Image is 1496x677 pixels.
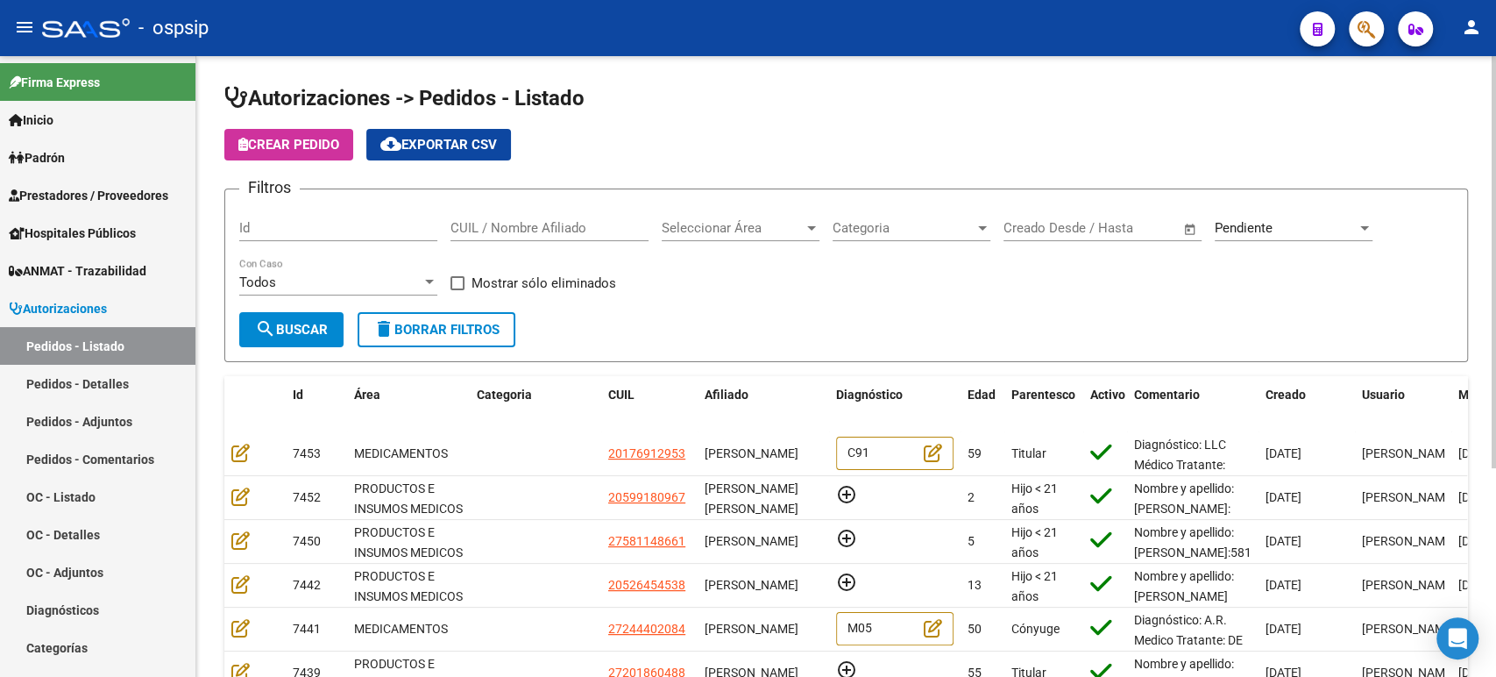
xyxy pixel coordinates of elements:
span: 50 [968,622,982,636]
span: [DATE] [1266,622,1301,636]
mat-icon: add_circle_outline [836,484,857,505]
span: Padrón [9,148,65,167]
mat-icon: delete [373,318,394,339]
datatable-header-cell: Edad [961,376,1004,434]
span: PRODUCTOS E INSUMOS MEDICOS [354,569,463,603]
span: Autorizaciones -> Pedidos - Listado [224,86,585,110]
span: 20526454538 [608,578,685,592]
span: MEDICAMENTOS [354,622,448,636]
button: Buscar [239,312,344,347]
span: [PERSON_NAME] [1362,534,1456,548]
span: Autorizaciones [9,299,107,318]
mat-icon: person [1461,17,1482,38]
datatable-header-cell: CUIL [601,376,698,434]
datatable-header-cell: Área [347,376,470,434]
datatable-header-cell: Diagnóstico [829,376,961,434]
span: Edad [968,388,996,402]
mat-icon: search [255,318,276,339]
span: Diagnóstico [836,388,903,402]
span: Mostrar sólo eliminados [471,273,616,294]
span: ANMAT - Trazabilidad [9,261,146,281]
span: [PERSON_NAME] [1362,578,1456,592]
span: PRODUCTOS E INSUMOS MEDICOS [354,481,463,516]
datatable-header-cell: Creado [1258,376,1355,434]
div: C91 [836,437,954,471]
span: Todos [239,274,276,290]
span: [DATE] [1266,534,1301,548]
span: [PERSON_NAME] [1362,446,1456,460]
span: Hijo < 21 años [1011,525,1058,559]
span: 20599180967 [608,490,685,504]
span: Afiliado [705,388,748,402]
datatable-header-cell: Comentario [1127,376,1258,434]
span: 27244402084 [608,622,685,636]
span: Cónyuge [1011,622,1060,636]
span: Creado [1266,388,1306,402]
span: 27581148661 [608,534,685,548]
span: Categoria [833,220,975,236]
datatable-header-cell: Id [286,376,347,434]
span: [DATE] [1458,490,1494,504]
span: Parentesco [1011,388,1075,402]
div: M05 [836,612,954,646]
span: 7453 [293,446,321,460]
input: Fecha inicio [1003,220,1074,236]
span: [PERSON_NAME] [705,622,798,636]
span: Buscar [255,322,328,338]
span: Seleccionar Área [662,220,804,236]
span: Área [354,388,380,402]
span: [DATE] [1458,534,1494,548]
span: 13 [968,578,982,592]
span: 7452 [293,490,321,504]
span: [PERSON_NAME] [PERSON_NAME] [705,481,798,516]
span: Diagnóstico: LLC Médico Tratante: [PERSON_NAME] Tel: [PHONE_NUMBER] Correo electrónico: [EMAIL_AD... [1134,438,1248,631]
span: [PERSON_NAME] [705,578,798,592]
span: Pendiente [1215,220,1273,236]
span: 5 [968,534,975,548]
span: Activo [1090,388,1125,402]
span: [DATE] [1266,446,1301,460]
datatable-header-cell: Categoria [470,376,601,434]
mat-icon: menu [14,17,35,38]
span: Crear Pedido [238,137,339,153]
mat-icon: add_circle_outline [836,572,857,593]
span: 2 [968,490,975,504]
datatable-header-cell: Activo [1083,376,1127,434]
span: [DATE] [1458,578,1494,592]
span: Hijo < 21 años [1011,569,1058,603]
datatable-header-cell: Usuario [1355,376,1451,434]
span: Hijo < 21 años [1011,481,1058,516]
span: Hospitales Públicos [9,224,136,243]
span: [DATE] [1266,490,1301,504]
span: MEDICAMENTOS [354,446,448,460]
span: Usuario [1362,388,1405,402]
mat-icon: add_circle_outline [836,528,857,549]
span: 59 [968,446,982,460]
datatable-header-cell: Parentesco [1004,376,1083,434]
datatable-header-cell: Afiliado [698,376,829,434]
span: [PERSON_NAME] [705,446,798,460]
span: CUIL [608,388,635,402]
mat-icon: cloud_download [380,133,401,154]
span: Comentario [1134,388,1200,402]
span: Prestadores / Proveedores [9,186,168,205]
span: Borrar Filtros [373,322,500,338]
span: [PERSON_NAME] [705,534,798,548]
span: 7441 [293,622,321,636]
span: PRODUCTOS E INSUMOS MEDICOS [354,525,463,559]
span: 7450 [293,534,321,548]
div: Open Intercom Messenger [1436,617,1478,659]
span: [PERSON_NAME] [1362,622,1456,636]
span: [DATE] [1458,446,1494,460]
span: - ospsip [138,9,209,47]
span: Titular [1011,446,1046,460]
span: 7442 [293,578,321,592]
span: Categoria [477,388,532,402]
input: Fecha fin [1090,220,1175,236]
span: 20176912953 [608,446,685,460]
span: Exportar CSV [380,137,497,153]
button: Borrar Filtros [358,312,515,347]
button: Open calendar [1180,219,1201,239]
h3: Filtros [239,175,300,200]
button: Crear Pedido [224,129,353,160]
